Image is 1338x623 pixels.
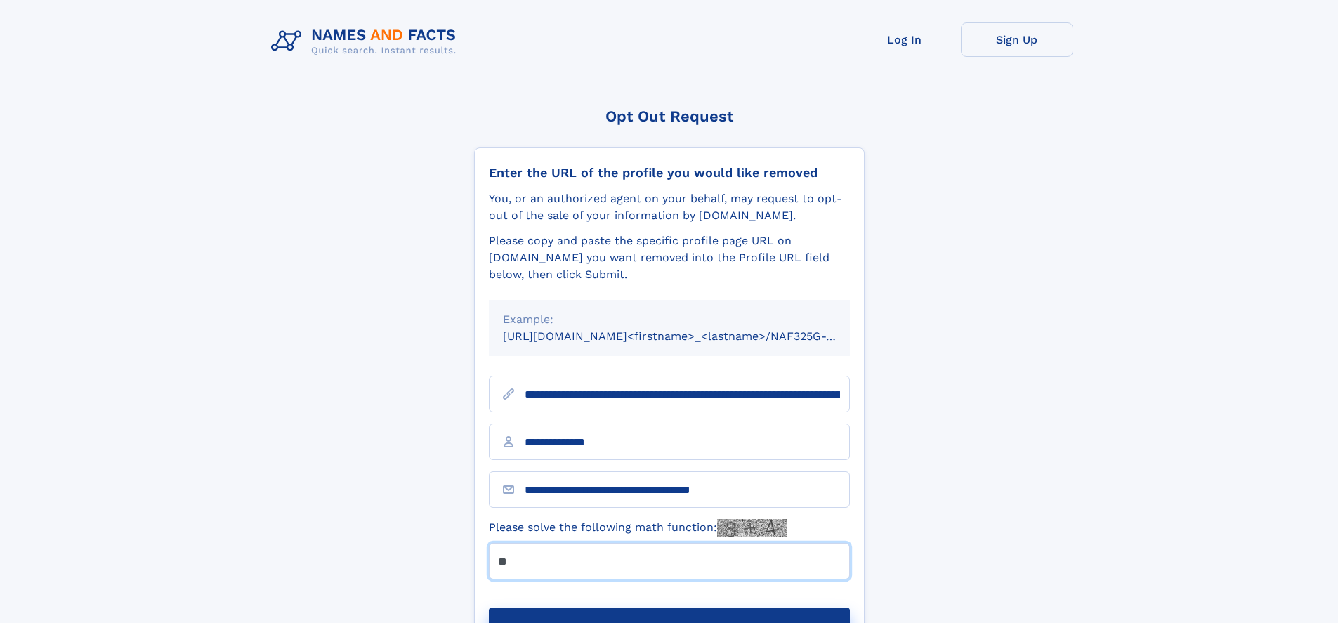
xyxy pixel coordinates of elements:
[474,107,865,125] div: Opt Out Request
[489,165,850,181] div: Enter the URL of the profile you would like removed
[503,311,836,328] div: Example:
[961,22,1073,57] a: Sign Up
[848,22,961,57] a: Log In
[503,329,877,343] small: [URL][DOMAIN_NAME]<firstname>_<lastname>/NAF325G-xxxxxxxx
[489,190,850,224] div: You, or an authorized agent on your behalf, may request to opt-out of the sale of your informatio...
[265,22,468,60] img: Logo Names and Facts
[489,519,787,537] label: Please solve the following math function:
[489,232,850,283] div: Please copy and paste the specific profile page URL on [DOMAIN_NAME] you want removed into the Pr...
